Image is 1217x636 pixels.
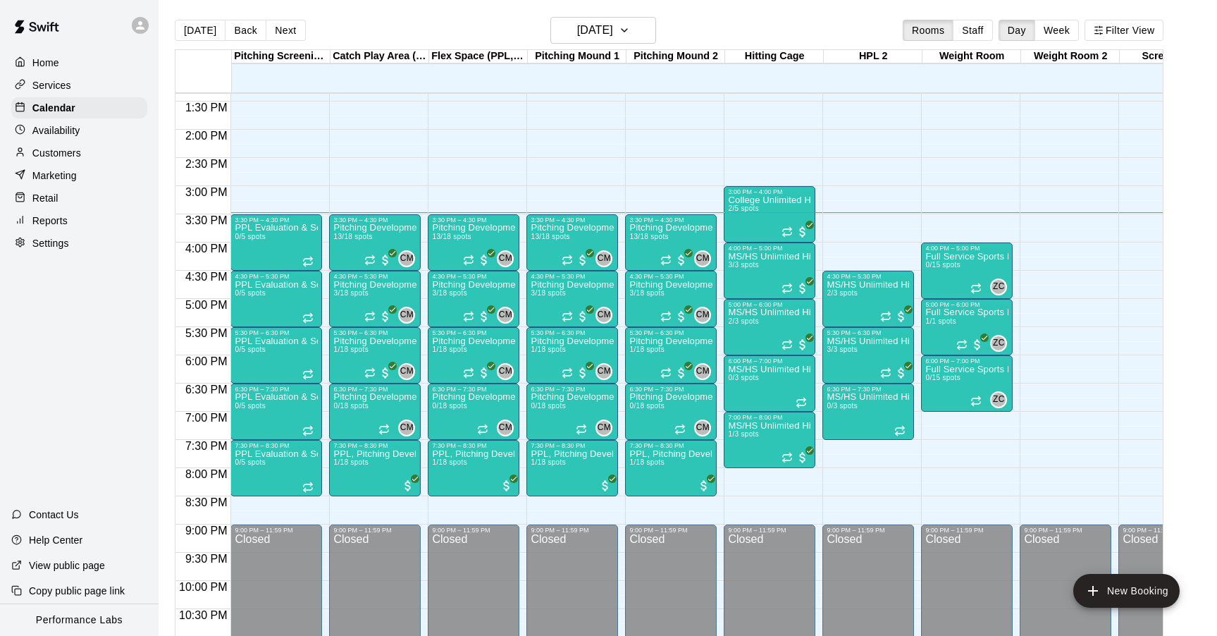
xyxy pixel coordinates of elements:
div: 4:00 PM – 5:00 PM: MS/HS Unlimited Hitting [724,243,815,299]
span: Recurring event [562,255,573,266]
span: 13/18 spots filled [531,233,569,240]
div: 3:00 PM – 4:00 PM [728,188,811,195]
span: Recurring event [463,311,474,322]
span: 0/5 spots filled [235,402,266,410]
span: 1/18 spots filled [629,345,664,353]
div: 5:30 PM – 6:30 PM [235,329,318,336]
span: All customers have paid [970,338,984,352]
div: 5:00 PM – 6:00 PM: Full Service Sports Performance [921,299,1013,355]
span: All customers have paid [697,479,711,493]
div: 4:30 PM – 5:30 PM [531,273,614,280]
div: 7:30 PM – 8:30 PM [235,442,318,449]
span: 1:30 PM [182,102,231,114]
div: 5:30 PM – 6:30 PM: MS/HS Unlimited Hitting [822,327,914,384]
span: Chad Martin [502,363,514,380]
span: Zac Conner [996,335,1007,352]
div: 6:30 PM – 7:30 PM: Pitching Development Session, PPL Lexington [329,384,421,440]
span: All customers have paid [378,366,393,380]
span: CM [696,365,710,379]
div: 5:30 PM – 6:30 PM: Pitching Development Session, PPL Lexington [428,327,519,384]
div: Catch Play Area (Black Turf) [330,50,429,63]
div: 4:30 PM – 5:30 PM: MS/HS Unlimited Hitting [822,271,914,327]
div: 4:30 PM – 5:30 PM: Pitching Development Session, PPL Lexington [428,271,519,327]
span: 0/18 spots filled [531,402,565,410]
span: Recurring event [796,397,807,408]
div: 4:30 PM – 5:30 PM [235,273,318,280]
span: Chad Martin [601,307,612,324]
a: Services [11,75,147,96]
span: Chad Martin [502,307,514,324]
div: Pitching Screenings [232,50,330,63]
span: Recurring event [364,311,376,322]
div: Chad Martin [497,420,514,436]
div: 6:30 PM – 7:30 PM [235,386,318,393]
span: 13/18 spots filled [333,233,372,240]
span: 3:30 PM [182,214,231,226]
span: 5:00 PM [182,299,231,311]
span: All customers have paid [576,310,590,324]
span: CM [499,421,512,435]
p: Home [32,56,59,70]
div: Chad Martin [595,307,612,324]
div: 4:30 PM – 5:30 PM [629,273,712,280]
p: Marketing [32,169,77,183]
span: CM [598,308,611,322]
a: Reports [11,210,147,231]
span: 0/5 spots filled [235,345,266,353]
span: 2:00 PM [182,130,231,142]
span: All customers have paid [576,366,590,380]
div: Weight Room [922,50,1021,63]
div: Chad Martin [398,363,415,380]
div: Calendar [11,97,147,118]
span: Recurring event [660,255,672,266]
span: 1/18 spots filled [333,345,368,353]
span: Recurring event [562,367,573,379]
div: Zac Conner [990,391,1007,408]
span: 9:00 PM [182,525,231,537]
div: 3:30 PM – 4:30 PM [531,216,614,224]
div: Chad Martin [694,363,711,380]
span: Chad Martin [700,363,711,380]
span: Recurring event [660,311,672,322]
div: 5:00 PM – 6:00 PM: MS/HS Unlimited Hitting [724,299,815,355]
span: 1/18 spots filled [432,458,467,466]
span: Recurring event [782,339,793,350]
button: Filter View [1085,20,1163,41]
span: 3/18 spots filled [629,289,664,297]
span: Recurring event [463,255,474,266]
span: Recurring event [782,452,793,463]
div: 7:30 PM – 8:30 PM [333,442,416,449]
p: Customers [32,146,81,160]
span: 6:00 PM [182,355,231,367]
span: Chad Martin [502,420,514,436]
a: Home [11,52,147,73]
span: CM [696,421,710,435]
span: Recurring event [880,311,891,322]
span: Recurring event [782,226,793,238]
span: CM [400,308,414,322]
span: Zac Conner [996,391,1007,408]
span: 7:00 PM [182,412,231,424]
a: Customers [11,142,147,164]
div: Chad Martin [398,250,415,267]
span: Chad Martin [502,250,514,267]
span: All customers have paid [674,366,688,380]
span: 2/3 spots filled [827,289,858,297]
span: All customers have paid [796,225,810,239]
div: Chad Martin [595,250,612,267]
div: Chad Martin [497,307,514,324]
span: 3/18 spots filled [432,289,467,297]
div: 5:30 PM – 6:30 PM [827,329,910,336]
span: Chad Martin [404,250,415,267]
div: Chad Martin [595,363,612,380]
span: Recurring event [302,256,314,267]
span: 3/18 spots filled [531,289,565,297]
div: Chad Martin [497,250,514,267]
button: Day [999,20,1035,41]
span: Recurring event [463,367,474,379]
a: Settings [11,233,147,254]
span: Recurring event [378,424,390,435]
div: 6:30 PM – 7:30 PM [827,386,910,393]
span: All customers have paid [598,479,612,493]
span: 1/18 spots filled [629,458,664,466]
